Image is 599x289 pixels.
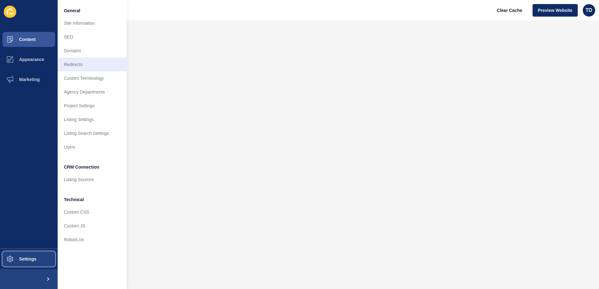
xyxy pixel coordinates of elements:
a: Custom JS [58,219,127,233]
span: Clear Cache [497,7,522,13]
a: Robots.txt [58,233,127,246]
a: Listing Sources [58,173,127,186]
a: Domains [58,44,127,58]
a: Listing Settings [58,113,127,126]
button: Preview Website [533,4,578,17]
a: Site Information [58,16,127,30]
a: Project Settings [58,99,127,113]
a: Custom CSS [58,205,127,219]
a: Custom Terminology [58,71,127,85]
span: Preview Website [538,7,572,13]
span: Technical [64,196,84,203]
span: TD [586,7,592,13]
span: CRM Connection [64,164,99,170]
a: Agency Departments [58,85,127,99]
span: General [64,8,80,14]
a: Redirects [58,58,127,71]
button: Clear Cache [492,4,528,17]
a: Listing Search Settings [58,126,127,140]
a: SEO [58,30,127,44]
a: Users [58,140,127,154]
